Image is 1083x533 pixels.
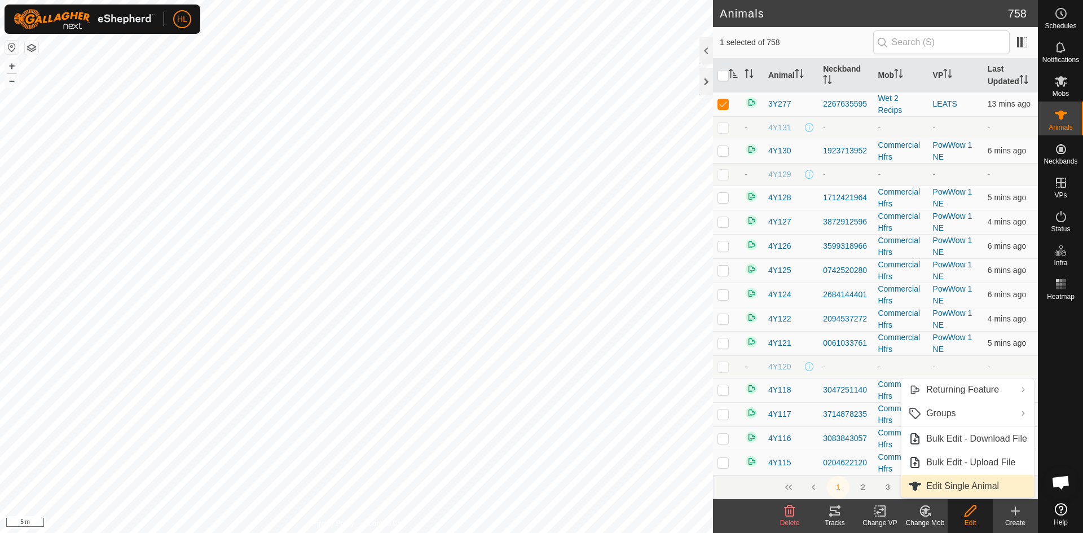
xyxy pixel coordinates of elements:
[933,99,957,108] a: LEATS
[14,9,155,29] img: Gallagher Logo
[983,59,1038,92] th: Last Updated
[745,170,747,179] span: -
[823,240,869,252] div: 3599318966
[745,430,758,444] img: returning on
[993,518,1038,528] div: Create
[729,71,738,80] p-sorticon: Activate to sort
[901,402,1034,425] li: Groups
[878,283,923,307] div: Commercial Hfrs
[768,433,791,444] span: 4Y116
[1038,499,1083,530] a: Help
[933,362,936,371] app-display-virtual-paddock-transition: -
[933,140,972,161] a: PowWow 1 NE
[878,235,923,258] div: Commercial Hfrs
[933,309,972,329] a: PowWow 1 NE
[745,214,758,227] img: returning on
[878,169,923,180] div: -
[745,362,747,371] span: -
[823,433,869,444] div: 3083843057
[823,265,869,276] div: 0742520280
[988,99,1031,108] span: 23 Sept 2025, 12:09 pm
[177,14,187,25] span: HL
[1044,465,1078,499] div: Open chat
[823,337,869,349] div: 0061033761
[878,139,923,163] div: Commercial Hfrs
[988,290,1026,299] span: 23 Sept 2025, 12:17 pm
[768,192,791,204] span: 4Y128
[1051,226,1070,232] span: Status
[988,193,1026,202] span: 23 Sept 2025, 12:18 pm
[933,284,972,305] a: PowWow 1 NE
[1044,158,1077,165] span: Neckbands
[25,41,38,55] button: Map Layers
[720,37,873,49] span: 1 selected of 758
[1047,293,1075,300] span: Heatmap
[768,337,791,349] span: 4Y121
[745,262,758,276] img: returning on
[988,241,1026,250] span: 23 Sept 2025, 12:17 pm
[768,240,791,252] span: 4Y126
[768,145,791,157] span: 4Y130
[928,59,983,92] th: VP
[745,123,747,132] span: -
[823,169,869,180] div: -
[745,96,758,109] img: returning on
[901,428,1034,450] li: Bulk Edit - Download File
[1053,90,1069,97] span: Mobs
[988,314,1026,323] span: 23 Sept 2025, 12:19 pm
[812,518,857,528] div: Tracks
[823,313,869,325] div: 2094537272
[878,332,923,355] div: Commercial Hfrs
[5,41,19,54] button: Reset Map
[745,382,758,395] img: returning on
[933,236,972,257] a: PowWow 1 NE
[878,307,923,331] div: Commercial Hfrs
[1019,77,1028,86] p-sorticon: Activate to sort
[988,217,1026,226] span: 23 Sept 2025, 12:18 pm
[878,361,923,373] div: -
[823,192,869,204] div: 1712421964
[988,146,1026,155] span: 23 Sept 2025, 12:16 pm
[823,408,869,420] div: 3714878235
[877,476,899,499] button: 3
[1045,23,1076,29] span: Schedules
[988,338,1026,347] span: 23 Sept 2025, 12:17 pm
[823,145,869,157] div: 1923713952
[943,71,952,80] p-sorticon: Activate to sort
[768,98,791,110] span: 3Y277
[768,313,791,325] span: 4Y122
[933,123,936,132] app-display-virtual-paddock-transition: -
[933,170,936,179] app-display-virtual-paddock-transition: -
[768,122,791,134] span: 4Y131
[745,455,758,468] img: returning on
[1054,259,1067,266] span: Infra
[768,169,791,180] span: 4Y129
[745,335,758,349] img: returning on
[368,518,401,528] a: Contact Us
[926,407,956,420] span: Groups
[720,7,1008,20] h2: Animals
[878,210,923,234] div: Commercial Hfrs
[1008,5,1027,22] span: 758
[894,71,903,80] p-sorticon: Activate to sort
[818,59,873,92] th: Neckband
[878,427,923,451] div: Commercial Hfrs
[312,518,354,528] a: Privacy Policy
[5,74,19,87] button: –
[988,266,1026,275] span: 23 Sept 2025, 12:16 pm
[878,259,923,283] div: Commercial Hfrs
[988,362,990,371] span: -
[823,77,832,86] p-sorticon: Activate to sort
[926,456,1015,469] span: Bulk Edit - Upload File
[988,170,990,179] span: -
[873,30,1010,54] input: Search (S)
[823,98,869,110] div: 2267635595
[827,476,849,499] button: 1
[745,143,758,156] img: returning on
[823,384,869,396] div: 3047251140
[745,311,758,324] img: returning on
[926,432,1027,446] span: Bulk Edit - Download File
[780,519,800,527] span: Delete
[901,475,1034,497] li: Edit Single Animal
[926,383,999,397] span: Returning Feature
